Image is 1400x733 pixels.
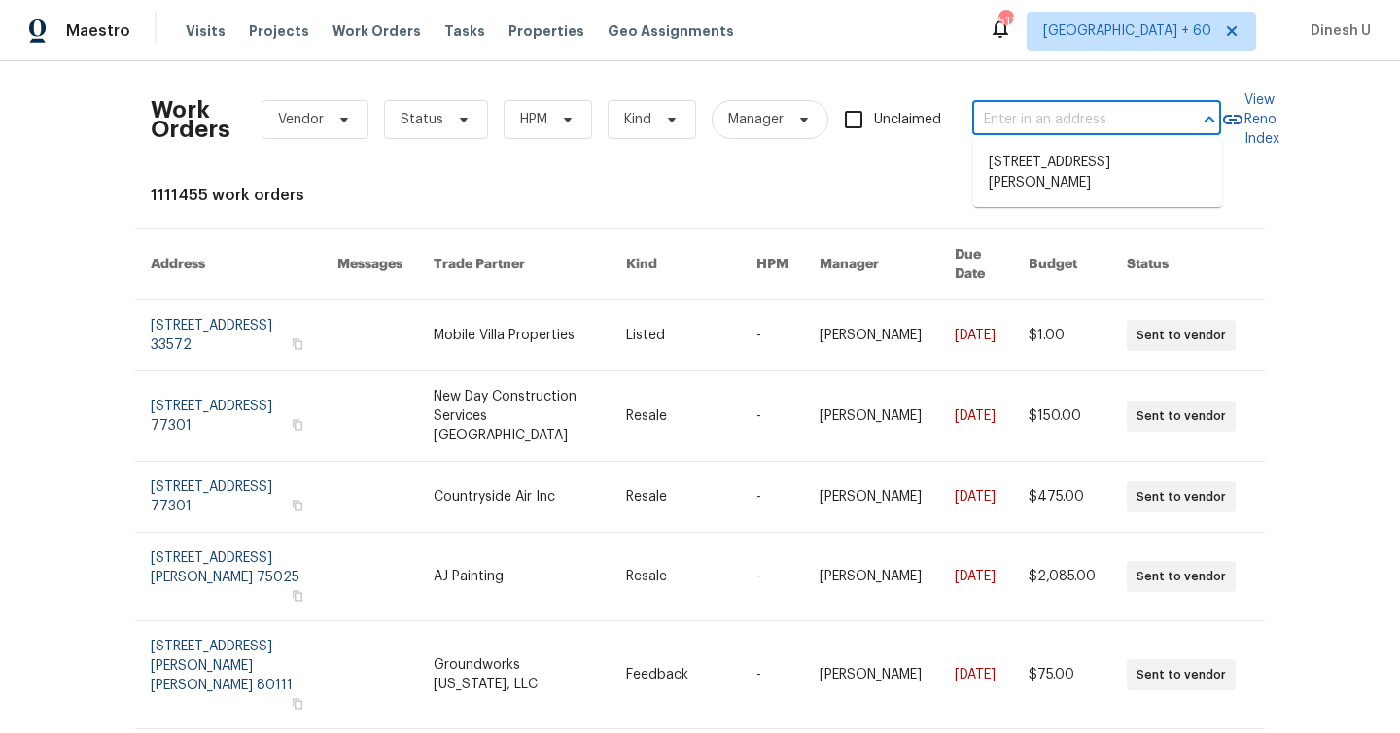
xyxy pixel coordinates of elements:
th: Address [135,229,322,300]
td: [PERSON_NAME] [804,300,939,371]
td: [PERSON_NAME] [804,621,939,729]
div: 1111455 work orders [151,186,1249,205]
td: Resale [611,462,741,533]
td: Groundworks [US_STATE], LLC [418,621,611,729]
th: HPM [741,229,804,300]
th: Due Date [939,229,1013,300]
span: Work Orders [332,21,421,41]
span: Manager [728,110,784,129]
div: 511 [998,12,1012,31]
span: Properties [508,21,584,41]
span: Status [401,110,443,129]
a: View Reno Index [1221,90,1279,149]
span: Dinesh U [1303,21,1371,41]
td: [PERSON_NAME] [804,533,939,621]
td: - [741,300,804,371]
span: Geo Assignments [608,21,734,41]
button: Close [1196,106,1223,133]
button: Copy Address [289,497,306,514]
td: - [741,371,804,462]
span: Tasks [444,24,485,38]
td: - [741,462,804,533]
td: Resale [611,371,741,462]
h2: Work Orders [151,100,230,139]
input: Enter in an address [972,105,1167,135]
th: Trade Partner [418,229,611,300]
td: - [741,533,804,621]
td: New Day Construction Services [GEOGRAPHIC_DATA] [418,371,611,462]
td: Countryside Air Inc [418,462,611,533]
span: Maestro [66,21,130,41]
td: Feedback [611,621,741,729]
td: Mobile Villa Properties [418,300,611,371]
span: Vendor [278,110,324,129]
td: [PERSON_NAME] [804,371,939,462]
th: Manager [804,229,939,300]
th: Budget [1013,229,1111,300]
button: Copy Address [289,695,306,713]
span: Kind [624,110,651,129]
span: Unclaimed [874,110,941,130]
td: Listed [611,300,741,371]
span: [GEOGRAPHIC_DATA] + 60 [1043,21,1211,41]
li: [STREET_ADDRESS][PERSON_NAME] [973,147,1222,199]
td: - [741,621,804,729]
button: Copy Address [289,335,306,353]
span: HPM [520,110,547,129]
td: [PERSON_NAME] [804,462,939,533]
button: Copy Address [289,416,306,434]
span: Visits [186,21,226,41]
th: Kind [611,229,741,300]
td: AJ Painting [418,533,611,621]
th: Messages [322,229,418,300]
button: Copy Address [289,587,306,605]
td: Resale [611,533,741,621]
span: Projects [249,21,309,41]
th: Status [1111,229,1265,300]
